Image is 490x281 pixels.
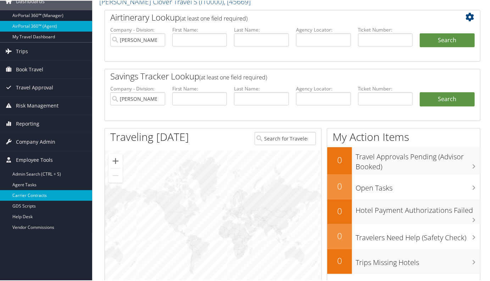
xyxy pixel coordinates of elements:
[108,153,123,167] button: Zoom in
[16,60,43,78] span: Book Travel
[110,84,165,92] label: Company - Division:
[420,33,475,47] button: Search
[356,148,480,171] h3: Travel Approvals Pending (Advisor Booked)
[16,150,53,168] span: Employee Tools
[110,129,189,144] h1: Traveling [DATE]
[110,11,444,23] h2: Airtinerary Lookup
[327,204,352,216] h2: 0
[327,248,480,273] a: 0Trips Missing Hotels
[172,84,227,92] label: First Name:
[180,14,247,22] span: (at least one field required)
[16,132,55,150] span: Company Admin
[110,26,165,33] label: Company - Division:
[108,168,123,182] button: Zoom out
[420,92,475,106] a: Search
[358,26,413,33] label: Ticket Number:
[327,224,480,248] a: 0Travelers Need Help (Safety Check)
[356,253,480,267] h3: Trips Missing Hotels
[327,199,480,224] a: 0Hotel Payment Authorizations Failed
[199,73,267,81] span: (at least one field required)
[234,84,289,92] label: Last Name:
[110,70,444,82] h2: Savings Tracker Lookup
[296,84,351,92] label: Agency Locator:
[356,179,480,192] h3: Open Tasks
[16,78,53,96] span: Travel Approval
[327,153,352,165] h2: 0
[327,147,480,174] a: 0Travel Approvals Pending (Advisor Booked)
[110,92,165,105] input: search accounts
[16,42,28,60] span: Trips
[356,228,480,242] h3: Travelers Need Help (Safety Check)
[356,201,480,215] h3: Hotel Payment Authorizations Failed
[234,26,289,33] label: Last Name:
[16,114,39,132] span: Reporting
[358,84,413,92] label: Ticket Number:
[327,174,480,199] a: 0Open Tasks
[172,26,227,33] label: First Name:
[16,96,59,114] span: Risk Management
[327,129,480,144] h1: My Action Items
[296,26,351,33] label: Agency Locator:
[327,229,352,241] h2: 0
[327,254,352,266] h2: 0
[255,131,316,144] input: Search for Traveler
[327,180,352,192] h2: 0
